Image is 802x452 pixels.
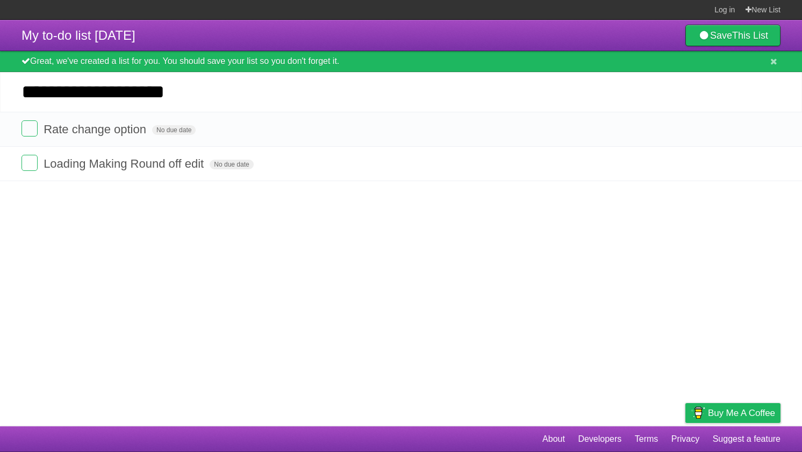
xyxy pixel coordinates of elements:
[22,28,135,42] span: My to-do list [DATE]
[44,123,149,136] span: Rate change option
[542,429,565,449] a: About
[22,120,38,137] label: Done
[635,429,658,449] a: Terms
[732,30,768,41] b: This List
[22,155,38,171] label: Done
[210,160,253,169] span: No due date
[713,429,780,449] a: Suggest a feature
[708,404,775,422] span: Buy me a coffee
[671,429,699,449] a: Privacy
[685,25,780,46] a: SaveThis List
[685,403,780,423] a: Buy me a coffee
[152,125,196,135] span: No due date
[691,404,705,422] img: Buy me a coffee
[578,429,621,449] a: Developers
[44,157,206,170] span: Loading Making Round off edit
